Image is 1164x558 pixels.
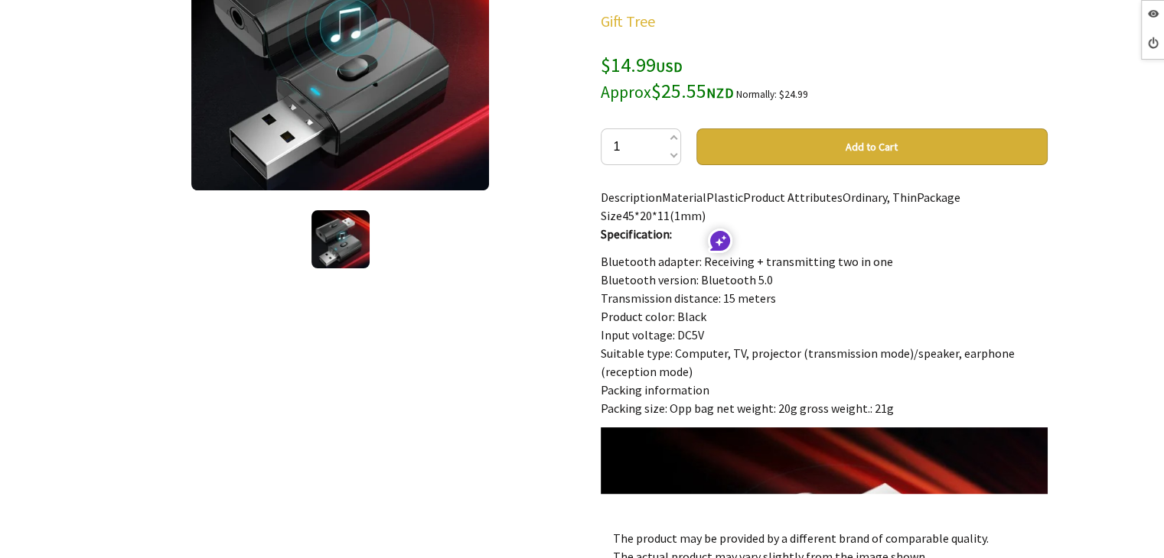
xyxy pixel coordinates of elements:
[696,128,1048,165] button: Add to Cart
[601,82,651,102] small: Approx
[601,11,655,31] a: Gift Tree
[656,58,683,76] span: USD
[706,84,734,102] span: NZD
[601,252,1048,417] p: Bluetooth adapter: Receiving + transmitting two in one Bluetooth version: Bluetooth 5.0 Transmiss...
[311,210,370,268] img: USB Bluetooth Audio Adapter Receive and Transmit Two-in-One 5.0 Hands-Free Call
[601,188,1048,494] div: DescriptionMaterialPlasticProduct AttributesOrdinary, ThinPackage Size45*20*11(1mm)
[736,88,808,101] small: Normally: $24.99
[601,226,672,242] strong: Specification:
[601,52,734,103] span: $14.99 $25.55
